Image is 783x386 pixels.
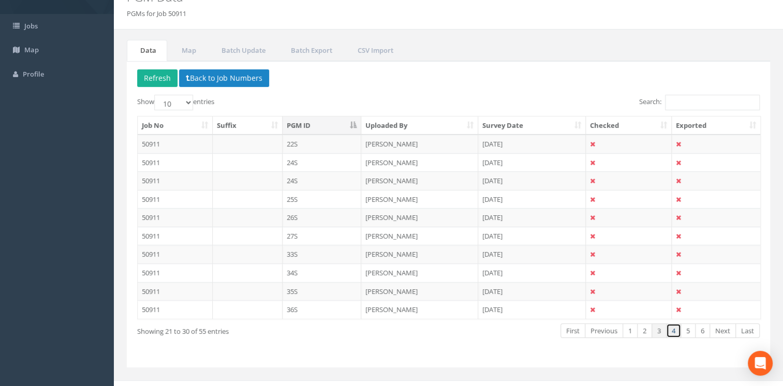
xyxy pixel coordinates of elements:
[208,40,276,61] a: Batch Update
[283,171,362,190] td: 24S
[283,208,362,227] td: 26S
[478,153,586,172] td: [DATE]
[213,116,283,135] th: Suffix: activate to sort column ascending
[138,116,213,135] th: Job No: activate to sort column ascending
[478,208,586,227] td: [DATE]
[585,323,623,338] a: Previous
[137,69,178,87] button: Refresh
[478,282,586,301] td: [DATE]
[361,282,478,301] td: [PERSON_NAME]
[560,323,585,338] a: First
[361,153,478,172] td: [PERSON_NAME]
[24,45,39,54] span: Map
[138,153,213,172] td: 50911
[154,95,193,110] select: Showentries
[478,135,586,153] td: [DATE]
[672,116,760,135] th: Exported: activate to sort column ascending
[127,9,186,19] li: PGMs for Job 50911
[695,323,710,338] a: 6
[639,95,760,110] label: Search:
[138,282,213,301] td: 50911
[283,135,362,153] td: 22S
[137,95,214,110] label: Show entries
[344,40,404,61] a: CSV Import
[138,300,213,319] td: 50911
[586,116,672,135] th: Checked: activate to sort column ascending
[138,227,213,245] td: 50911
[24,21,38,31] span: Jobs
[681,323,696,338] a: 5
[283,282,362,301] td: 35S
[361,263,478,282] td: [PERSON_NAME]
[361,135,478,153] td: [PERSON_NAME]
[478,116,586,135] th: Survey Date: activate to sort column ascending
[637,323,652,338] a: 2
[277,40,343,61] a: Batch Export
[361,300,478,319] td: [PERSON_NAME]
[23,69,44,79] span: Profile
[138,245,213,263] td: 50911
[666,323,681,338] a: 4
[138,208,213,227] td: 50911
[283,263,362,282] td: 34S
[361,245,478,263] td: [PERSON_NAME]
[138,263,213,282] td: 50911
[665,95,760,110] input: Search:
[361,208,478,227] td: [PERSON_NAME]
[652,323,667,338] a: 3
[138,190,213,209] td: 50911
[478,171,586,190] td: [DATE]
[283,190,362,209] td: 25S
[623,323,638,338] a: 1
[710,323,736,338] a: Next
[283,153,362,172] td: 24S
[478,190,586,209] td: [DATE]
[361,190,478,209] td: [PERSON_NAME]
[478,245,586,263] td: [DATE]
[361,116,478,135] th: Uploaded By: activate to sort column ascending
[127,40,167,61] a: Data
[478,227,586,245] td: [DATE]
[361,227,478,245] td: [PERSON_NAME]
[361,171,478,190] td: [PERSON_NAME]
[748,351,773,376] div: Open Intercom Messenger
[283,227,362,245] td: 27S
[478,300,586,319] td: [DATE]
[137,322,388,336] div: Showing 21 to 30 of 55 entries
[179,69,269,87] button: Back to Job Numbers
[168,40,207,61] a: Map
[283,300,362,319] td: 36S
[138,135,213,153] td: 50911
[478,263,586,282] td: [DATE]
[283,116,362,135] th: PGM ID: activate to sort column descending
[735,323,760,338] a: Last
[283,245,362,263] td: 33S
[138,171,213,190] td: 50911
